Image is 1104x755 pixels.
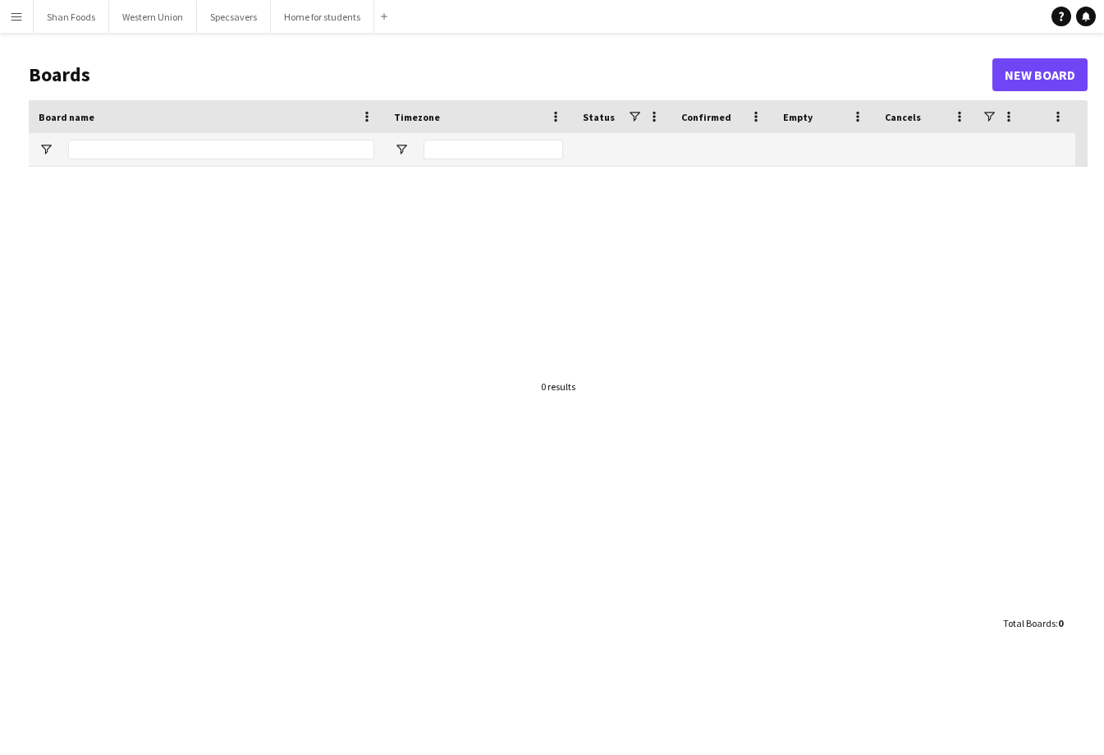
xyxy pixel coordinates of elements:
span: Confirmed [681,111,731,123]
div: : [1003,607,1063,639]
button: Western Union [109,1,197,33]
button: Specsavers [197,1,271,33]
span: Empty [783,111,813,123]
button: Home for students [271,1,374,33]
input: Timezone Filter Input [424,140,563,159]
span: Status [583,111,615,123]
div: 0 results [541,380,575,393]
span: Timezone [394,111,440,123]
button: Shan Foods [34,1,109,33]
button: Open Filter Menu [39,142,53,157]
span: 0 [1058,617,1063,629]
a: New Board [992,58,1088,91]
input: Board name Filter Input [68,140,374,159]
span: Board name [39,111,94,123]
button: Open Filter Menu [394,142,409,157]
span: Cancels [885,111,921,123]
h1: Boards [29,62,992,87]
span: Total Boards [1003,617,1056,629]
